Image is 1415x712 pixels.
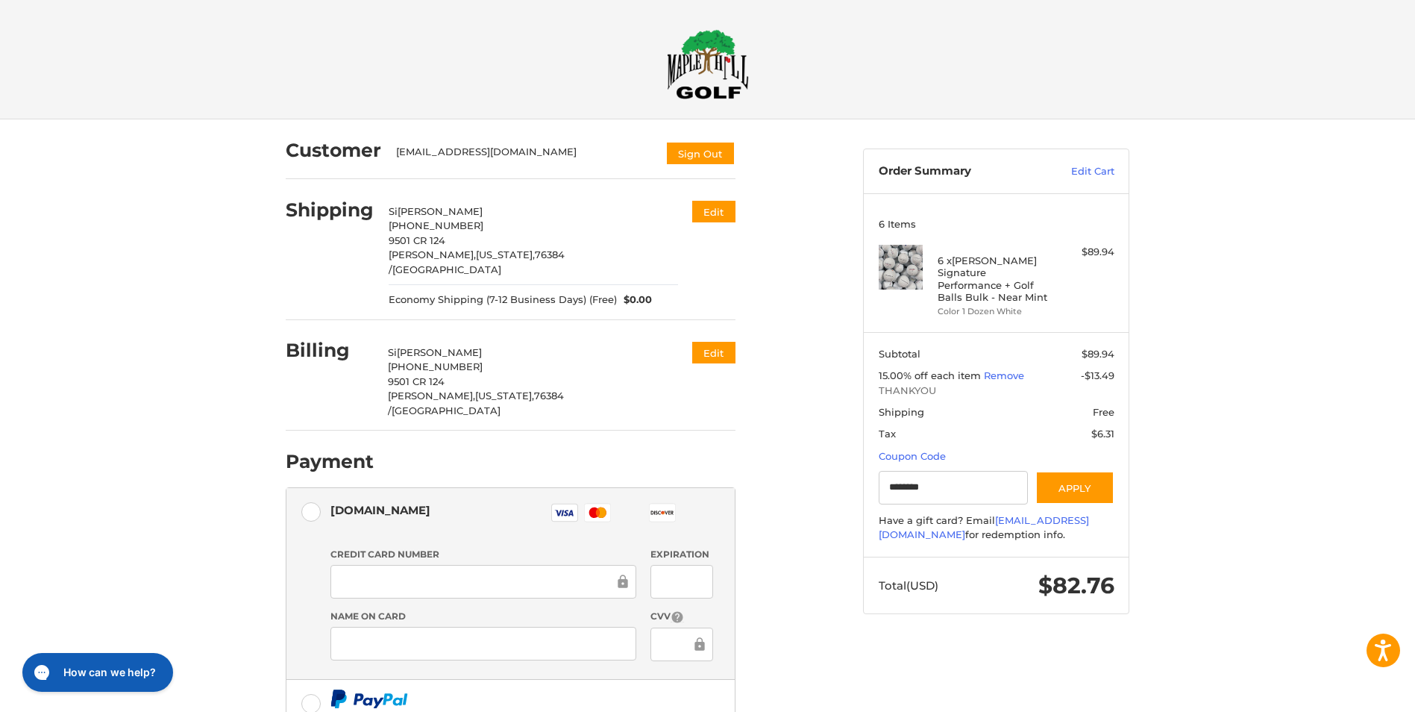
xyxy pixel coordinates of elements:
h3: 6 Items [879,218,1114,230]
button: Edit [692,201,735,222]
h4: 6 x [PERSON_NAME] Signature Performance + Golf Balls Bulk - Near Mint [938,254,1052,303]
button: Edit [692,342,735,363]
img: Maple Hill Golf [667,29,749,99]
span: Free [1093,406,1114,418]
a: Edit Cart [1039,164,1114,179]
span: [PERSON_NAME] [397,346,482,358]
a: Coupon Code [879,450,946,462]
div: $89.94 [1055,245,1114,260]
button: Sign Out [665,141,735,166]
span: $0.00 [617,293,653,307]
a: Remove [984,369,1024,381]
span: -$13.49 [1081,369,1114,381]
h2: Shipping [286,199,374,222]
span: Si [389,205,398,217]
label: Expiration [650,548,712,561]
span: [PHONE_NUMBER] [388,360,483,372]
span: Subtotal [879,348,920,360]
label: Name on Card [330,610,636,623]
span: 15.00% off each item [879,369,984,381]
label: Credit Card Number [330,548,636,561]
span: 9501 CR 124 [388,375,445,387]
span: $89.94 [1082,348,1114,360]
span: [US_STATE], [476,249,535,260]
span: [US_STATE], [475,390,534,402]
input: Gift Certificate or Coupon Code [879,471,1029,505]
button: Apply [1035,471,1114,505]
span: Economy Shipping (7-12 Business Days) (Free) [389,293,617,307]
span: [GEOGRAPHIC_DATA] [392,263,501,275]
div: [EMAIL_ADDRESS][DOMAIN_NAME] [396,145,651,166]
span: Tax [879,428,896,440]
span: [PERSON_NAME], [388,390,475,402]
span: [PERSON_NAME] [398,205,483,217]
h2: Payment [286,450,374,473]
li: Color 1 Dozen White [938,305,1052,318]
img: PayPal icon [330,690,408,708]
span: THANKYOU [879,384,1114,399]
iframe: Gorgias live chat messenger [15,648,178,697]
div: Have a gift card? Email for redemption info. [879,513,1114,543]
div: [DOMAIN_NAME] [330,498,430,522]
span: $82.76 [1038,572,1114,599]
label: CVV [650,610,712,624]
h3: Order Summary [879,164,1039,179]
h2: Billing [286,339,373,362]
span: $6.31 [1091,428,1114,440]
span: Si [388,346,397,358]
span: 76384 / [389,249,565,275]
span: 76384 / [388,390,564,416]
span: [PHONE_NUMBER] [389,219,483,231]
span: [GEOGRAPHIC_DATA] [392,405,501,416]
span: [PERSON_NAME], [389,249,476,260]
span: 9501 CR 124 [389,234,445,246]
span: Shipping [879,406,924,418]
h2: Customer [286,139,381,162]
span: Total (USD) [879,578,938,593]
